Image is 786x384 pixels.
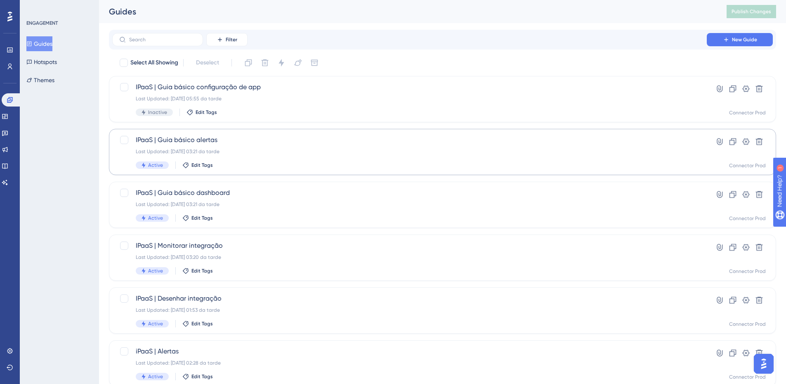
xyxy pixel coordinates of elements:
span: IPaaS | Monitorar integração [136,241,683,251]
span: Edit Tags [191,373,213,380]
div: ENGAGEMENT [26,20,58,26]
button: Edit Tags [186,109,217,116]
span: Filter [226,36,237,43]
span: Inactive [148,109,167,116]
button: New Guide [707,33,773,46]
button: Edit Tags [182,268,213,274]
div: Connector Prod [729,268,766,275]
div: Last Updated: [DATE] 03:21 da tarde [136,201,683,208]
div: 1 [57,4,60,11]
span: Edit Tags [191,215,213,221]
span: Publish Changes [732,8,771,15]
span: Edit Tags [191,320,213,327]
button: Filter [206,33,248,46]
button: Publish Changes [727,5,776,18]
span: Active [148,215,163,221]
div: Connector Prod [729,321,766,327]
div: Guides [109,6,706,17]
div: Connector Prod [729,374,766,380]
button: Themes [26,73,54,88]
span: Need Help? [19,2,52,12]
button: Edit Tags [182,320,213,327]
span: Edit Tags [196,109,217,116]
div: Connector Prod [729,162,766,169]
div: Last Updated: [DATE] 01:53 da tarde [136,307,683,313]
iframe: UserGuiding AI Assistant Launcher [751,351,776,376]
button: Edit Tags [182,373,213,380]
span: IPaaS | Desenhar integração [136,294,683,303]
button: Edit Tags [182,215,213,221]
span: Active [148,373,163,380]
div: Connector Prod [729,109,766,116]
button: Edit Tags [182,162,213,168]
span: Edit Tags [191,162,213,168]
span: Active [148,320,163,327]
div: Last Updated: [DATE] 02:28 da tarde [136,360,683,366]
span: IPaaS | Guia básico dashboard [136,188,683,198]
span: Active [148,162,163,168]
span: IPaaS | Guia básico alertas [136,135,683,145]
button: Hotspots [26,55,57,69]
span: Select All Showing [130,58,178,68]
div: Last Updated: [DATE] 03:20 da tarde [136,254,683,261]
div: Last Updated: [DATE] 03:21 da tarde [136,148,683,155]
span: iPaaS | Alertas [136,346,683,356]
span: Deselect [196,58,219,68]
span: Edit Tags [191,268,213,274]
div: Connector Prod [729,215,766,222]
input: Search [129,37,196,43]
span: Active [148,268,163,274]
button: Guides [26,36,52,51]
span: IPaaS | Guia básico configuração de app [136,82,683,92]
button: Deselect [189,55,227,70]
div: Last Updated: [DATE] 05:55 da tarde [136,95,683,102]
span: New Guide [732,36,757,43]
